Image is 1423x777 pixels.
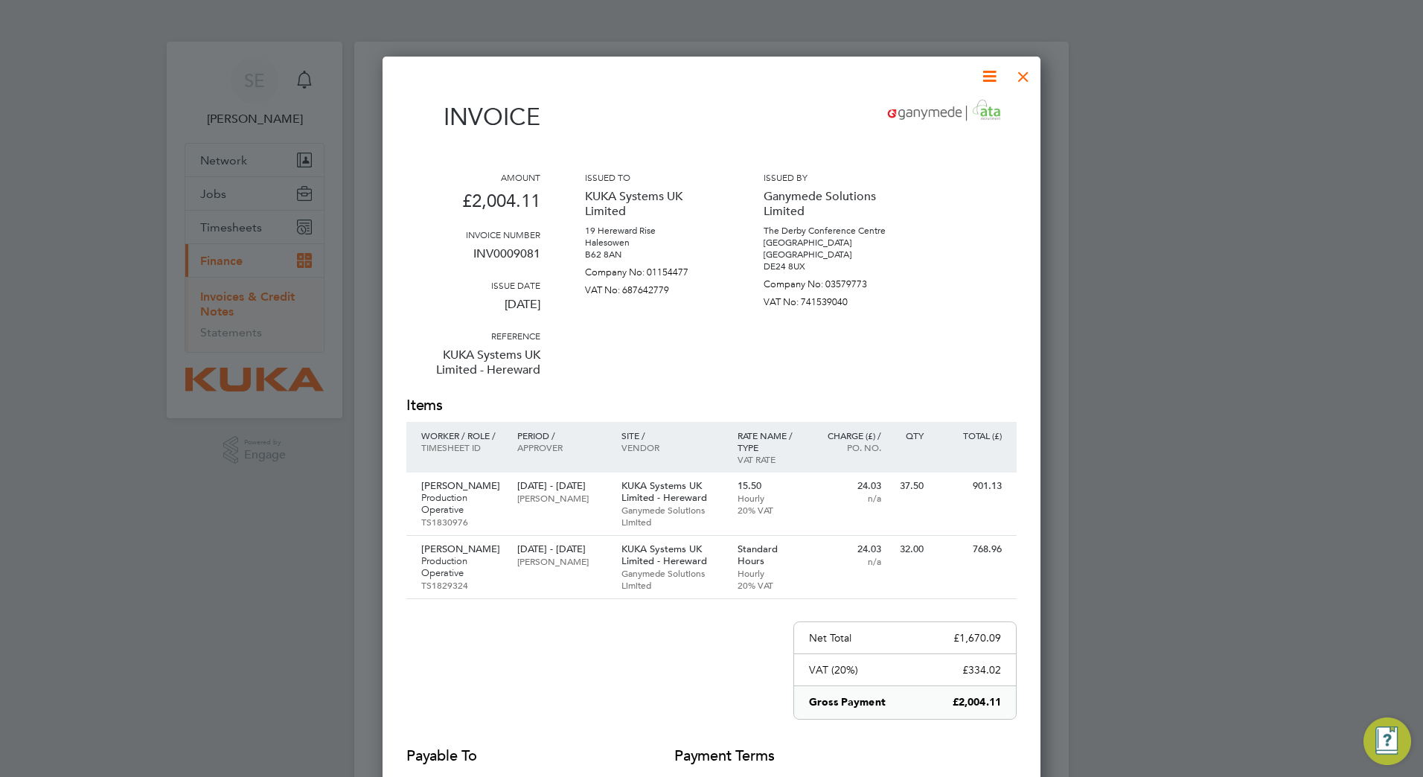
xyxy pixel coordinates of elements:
[953,695,1001,710] p: £2,004.11
[406,395,1017,416] h2: Items
[816,480,881,492] p: 24.03
[406,342,540,395] p: KUKA Systems UK Limited - Hereward
[738,492,802,504] p: Hourly
[809,695,886,710] p: Gross Payment
[621,567,723,591] p: Ganymede Solutions Limited
[406,103,540,131] h1: Invoice
[585,237,719,249] p: Halesowen
[517,441,606,453] p: Approver
[421,579,502,591] p: TS1829324
[621,480,723,504] p: KUKA Systems UK Limited - Hereward
[585,260,719,278] p: Company No: 01154477
[764,249,898,260] p: [GEOGRAPHIC_DATA]
[738,504,802,516] p: 20% VAT
[738,453,802,465] p: VAT rate
[938,429,1002,441] p: Total (£)
[816,492,881,504] p: n/a
[896,480,924,492] p: 37.50
[953,631,1001,645] p: £1,670.09
[896,429,924,441] p: QTY
[585,249,719,260] p: B62 8AN
[585,225,719,237] p: 19 Hereward Rise
[517,429,606,441] p: Period /
[938,543,1002,555] p: 768.96
[816,543,881,555] p: 24.03
[764,237,898,249] p: [GEOGRAPHIC_DATA]
[421,441,502,453] p: Timesheet ID
[764,272,898,290] p: Company No: 03579773
[816,555,881,567] p: n/a
[406,746,630,767] h2: Payable to
[421,555,502,579] p: Production Operative
[764,260,898,272] p: DE24 8UX
[406,291,540,330] p: [DATE]
[585,183,719,225] p: KUKA Systems UK Limited
[621,504,723,528] p: Ganymede Solutions Limited
[1363,717,1411,765] button: Engage Resource Center
[738,567,802,579] p: Hourly
[764,225,898,237] p: The Derby Conference Centre
[406,171,540,183] h3: Amount
[816,441,881,453] p: Po. No.
[406,228,540,240] h3: Invoice number
[738,429,802,453] p: Rate name / type
[621,543,723,567] p: KUKA Systems UK Limited - Hereward
[406,183,540,228] p: £2,004.11
[764,290,898,308] p: VAT No: 741539040
[585,278,719,296] p: VAT No: 687642779
[406,240,540,279] p: INV0009081
[585,171,719,183] h3: Issued to
[809,663,858,677] p: VAT (20%)
[421,492,502,516] p: Production Operative
[962,663,1001,677] p: £334.02
[406,279,540,291] h3: Issue date
[764,183,898,225] p: Ganymede Solutions Limited
[764,171,898,183] h3: Issued by
[421,429,502,441] p: Worker / Role /
[421,543,502,555] p: [PERSON_NAME]
[938,480,1002,492] p: 901.13
[421,480,502,492] p: [PERSON_NAME]
[517,480,606,492] p: [DATE] - [DATE]
[738,543,802,567] p: Standard Hours
[621,441,723,453] p: Vendor
[517,492,606,504] p: [PERSON_NAME]
[738,480,802,492] p: 15.50
[621,429,723,441] p: Site /
[883,97,1017,125] img: ganymedesolutions-logo-remittance.png
[421,516,502,528] p: TS1830976
[809,631,851,645] p: Net Total
[816,429,881,441] p: Charge (£) /
[406,330,540,342] h3: Reference
[517,555,606,567] p: [PERSON_NAME]
[674,746,808,767] h2: Payment terms
[896,543,924,555] p: 32.00
[517,543,606,555] p: [DATE] - [DATE]
[738,579,802,591] p: 20% VAT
